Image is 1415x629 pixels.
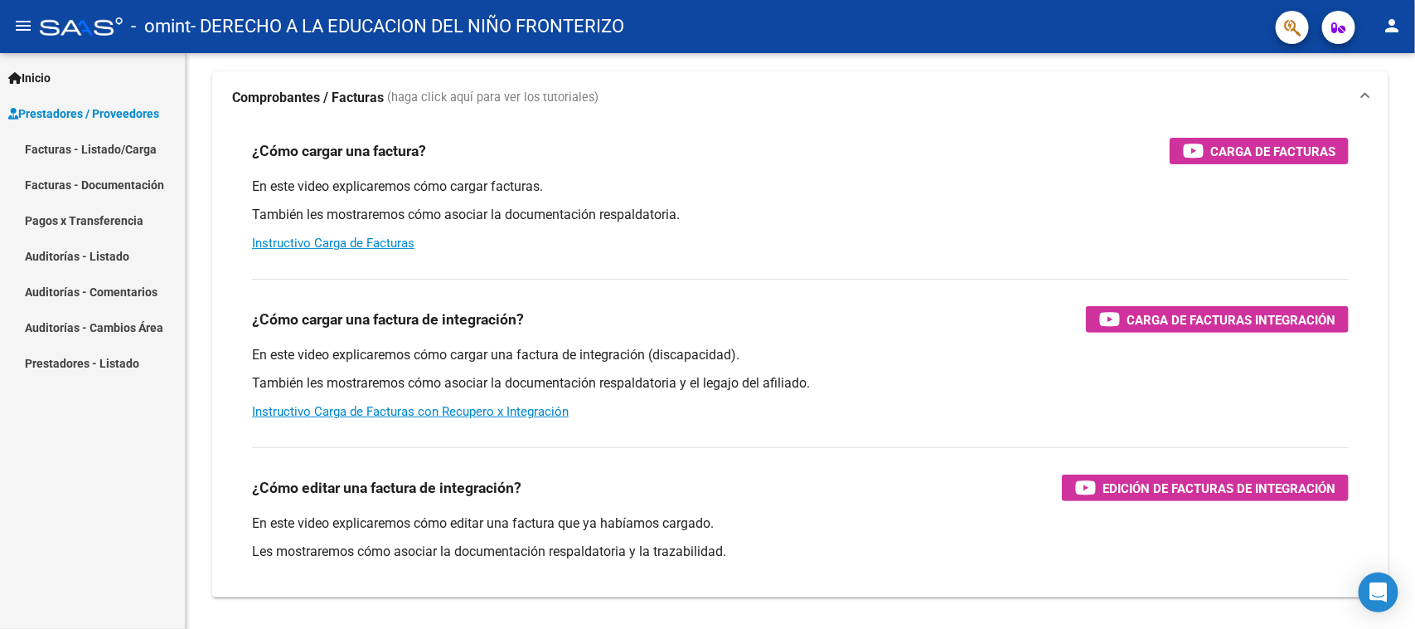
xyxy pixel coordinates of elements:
[131,8,191,45] span: - omint
[252,514,1349,533] p: En este video explicaremos cómo editar una factura que ya habíamos cargado.
[1359,573,1398,612] div: Open Intercom Messenger
[387,89,598,107] span: (haga click aquí para ver los tutoriales)
[252,178,1349,196] p: En este video explicaremos cómo cargar facturas.
[1170,138,1349,164] button: Carga de Facturas
[252,543,1349,561] p: Les mostraremos cómo asociar la documentación respaldatoria y la trazabilidad.
[191,8,624,45] span: - DERECHO A LA EDUCACION DEL NIÑO FRONTERIZO
[1062,475,1349,501] button: Edición de Facturas de integración
[1127,310,1335,330] span: Carga de Facturas Integración
[252,308,524,331] h3: ¿Cómo cargar una factura de integración?
[252,206,1349,224] p: También les mostraremos cómo asociar la documentación respaldatoria.
[212,124,1388,597] div: Comprobantes / Facturas (haga click aquí para ver los tutoriales)
[13,16,33,36] mat-icon: menu
[252,476,521,500] h3: ¿Cómo editar una factura de integración?
[252,236,414,251] a: Instructivo Carga de Facturas
[1210,141,1335,162] span: Carga de Facturas
[1102,478,1335,499] span: Edición de Facturas de integración
[232,89,384,107] strong: Comprobantes / Facturas
[252,374,1349,393] p: También les mostraremos cómo asociar la documentación respaldatoria y el legajo del afiliado.
[252,404,569,419] a: Instructivo Carga de Facturas con Recupero x Integración
[252,139,426,163] h3: ¿Cómo cargar una factura?
[1086,306,1349,333] button: Carga de Facturas Integración
[212,71,1388,124] mat-expansion-panel-header: Comprobantes / Facturas (haga click aquí para ver los tutoriales)
[1382,16,1402,36] mat-icon: person
[8,69,51,87] span: Inicio
[8,105,159,123] span: Prestadores / Proveedores
[252,346,1349,364] p: En este video explicaremos cómo cargar una factura de integración (discapacidad).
